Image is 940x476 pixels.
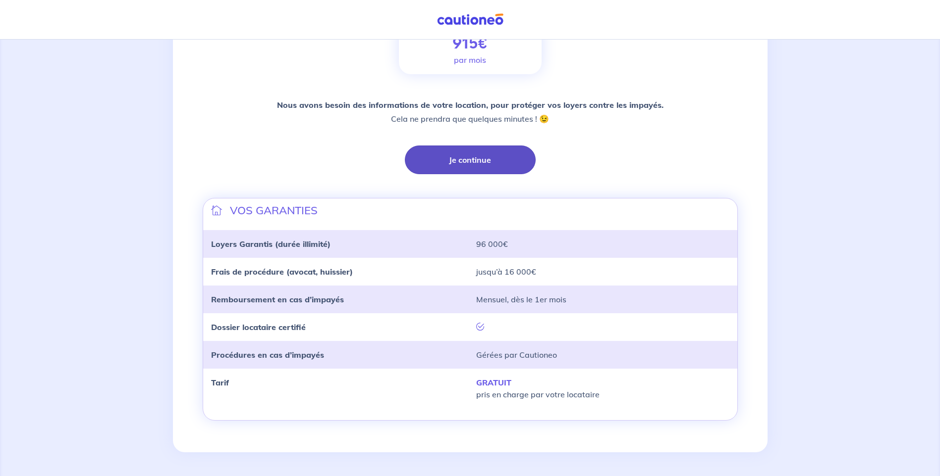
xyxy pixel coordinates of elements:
[211,239,331,249] strong: Loyers Garantis (durée illimité)
[433,13,507,26] img: Cautioneo
[476,377,729,400] p: pris en charge par votre locataire
[454,54,486,66] p: par mois
[452,35,488,53] p: 915
[478,33,488,54] span: €
[230,202,318,218] p: VOS GARANTIES
[476,293,729,305] p: Mensuel, dès le 1er mois
[476,266,729,278] p: jusqu’à 16 000€
[211,322,306,332] strong: Dossier locataire certifié
[211,294,344,304] strong: Remboursement en cas d’impayés
[277,100,664,110] strong: Nous avons besoin des informations de votre location, pour protéger vos loyers contre les impayés.
[211,350,324,360] strong: Procédures en cas d’impayés
[211,267,353,277] strong: Frais de procédure (avocat, huissier)
[476,378,511,387] strong: GRATUIT
[476,238,729,250] p: 96 000€
[211,378,229,387] strong: Tarif
[405,145,536,174] button: Je continue
[476,349,729,361] p: Gérées par Cautioneo
[277,98,664,126] p: Cela ne prendra que quelques minutes ! 😉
